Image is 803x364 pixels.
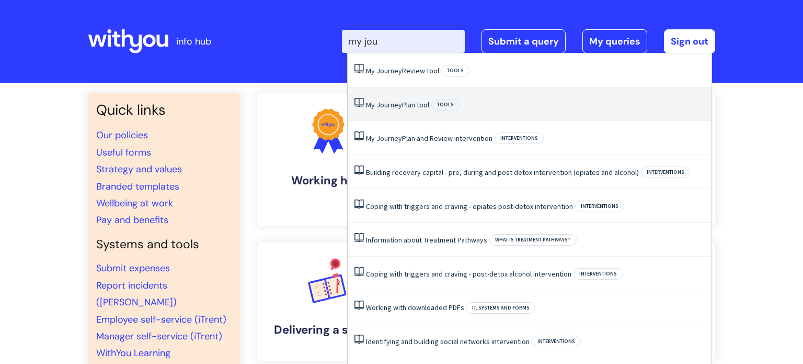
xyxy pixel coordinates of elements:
span: Tools [431,99,460,111]
a: Strategy and values [96,163,182,175]
span: Interventions [575,201,624,212]
a: Coping with triggers and craving - opiates post-detox intervention [366,202,573,211]
span: Interventions [532,336,581,347]
a: Pay and benefits [96,214,168,226]
p: info hub [176,33,211,50]
a: Wellbeing at work [96,197,173,209]
a: Useful forms [96,146,151,159]
span: My [366,134,375,143]
a: Branded templates [96,180,179,193]
h4: Systems and tools [96,237,232,252]
a: Manager self-service (iTrent) [96,330,222,343]
h3: Quick links [96,102,232,118]
a: WithYou Learning [96,347,170,359]
a: Our policies [96,129,148,141]
a: My JourneyPlan tool [366,100,429,109]
a: Building recovery capital - pre, during and post detox intervention (opiates and alcohol) [366,168,639,177]
span: My [366,100,375,109]
a: Employee self-service (iTrent) [96,313,226,326]
a: Identifying and building social networks intervention [366,337,530,346]
a: Coping with triggers and craving - post-detox alcohol intervention [366,269,571,279]
a: Delivering a service [257,242,399,361]
a: Report incidents ([PERSON_NAME]) [96,279,177,308]
a: Working here [257,93,399,226]
span: Interventions [573,268,623,280]
span: Interventions [641,167,690,178]
span: Journey [376,100,402,109]
a: Submit expenses [96,262,170,274]
a: Sign out [664,29,715,53]
span: Tools [441,65,469,76]
span: Journey [376,134,402,143]
a: Information about Treatment Pathways [366,235,487,245]
a: My JourneyReview tool [366,66,439,75]
a: Submit a query [481,29,566,53]
span: My [366,66,375,75]
h4: Delivering a service [266,323,391,337]
a: My queries [582,29,647,53]
div: | - [342,29,715,53]
h4: Working here [266,174,391,187]
span: What is Treatment Pathways? [489,234,577,246]
span: Journey [376,66,402,75]
a: Working with downloaded PDFs [366,303,464,312]
a: My JourneyPlan and Review intervention [366,134,492,143]
input: Search [342,30,465,53]
span: Interventions [495,133,544,144]
span: IT, systems and forms [466,302,535,314]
